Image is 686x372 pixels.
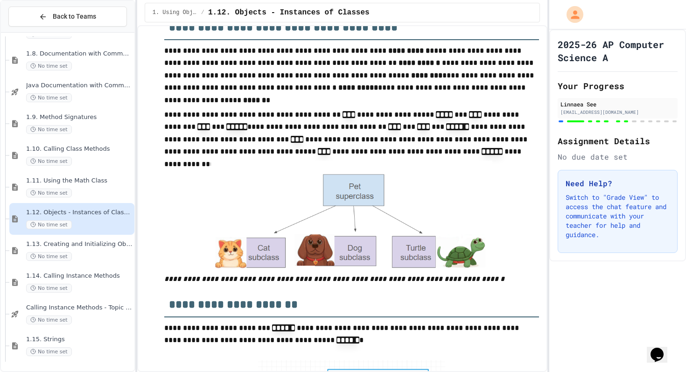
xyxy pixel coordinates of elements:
[26,304,133,312] span: Calling Instance Methods - Topic 1.14
[558,134,678,147] h2: Assignment Details
[26,272,133,280] span: 1.14. Calling Instance Methods
[566,193,670,239] p: Switch to "Grade View" to access the chat feature and communicate with your teacher for help and ...
[26,177,133,185] span: 1.11. Using the Math Class
[8,7,127,27] button: Back to Teams
[26,284,72,293] span: No time set
[26,336,133,344] span: 1.15. Strings
[53,12,96,21] span: Back to Teams
[208,7,370,18] span: 1.12. Objects - Instances of Classes
[26,157,72,166] span: No time set
[647,335,677,363] iframe: chat widget
[558,38,678,64] h1: 2025-26 AP Computer Science A
[26,82,133,90] span: Java Documentation with Comments - Topic 1.8
[558,151,678,162] div: No due date set
[26,316,72,324] span: No time set
[153,9,197,16] span: 1. Using Objects and Methods
[558,79,678,92] h2: Your Progress
[560,100,675,108] div: Linnaea See
[26,125,72,134] span: No time set
[26,145,133,153] span: 1.10. Calling Class Methods
[26,347,72,356] span: No time set
[201,9,204,16] span: /
[26,113,133,121] span: 1.9. Method Signatures
[26,50,133,58] span: 1.8. Documentation with Comments and Preconditions
[26,189,72,197] span: No time set
[560,109,675,116] div: [EMAIL_ADDRESS][DOMAIN_NAME]
[557,4,586,25] div: My Account
[26,252,72,261] span: No time set
[26,209,133,217] span: 1.12. Objects - Instances of Classes
[26,62,72,70] span: No time set
[26,220,72,229] span: No time set
[26,240,133,248] span: 1.13. Creating and Initializing Objects: Constructors
[26,93,72,102] span: No time set
[566,178,670,189] h3: Need Help?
